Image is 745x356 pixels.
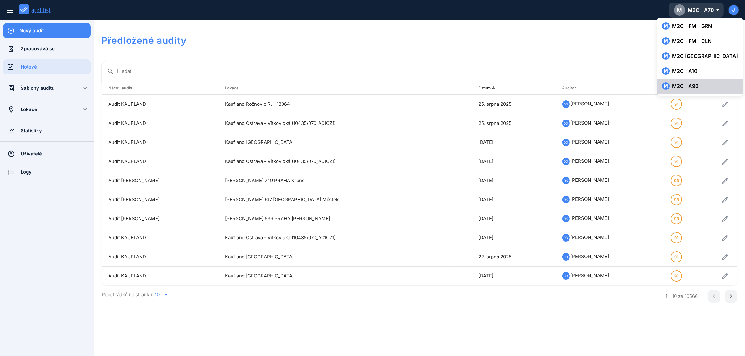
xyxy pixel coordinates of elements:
[472,114,556,133] td: 25. srpna 2025
[662,68,670,74] span: M
[102,152,219,171] td: Audit KAUFLAND
[674,233,679,243] div: 91
[674,4,719,16] div: M2C - A70
[669,3,724,18] button: MM2C - A70
[564,234,568,241] span: DD
[3,59,91,74] a: Hotové
[102,228,219,247] td: Audit KAUFLAND
[102,286,649,304] div: Počet řádků na stránku:
[662,53,670,59] span: M
[472,228,556,247] td: [DATE]
[571,177,609,183] span: [PERSON_NAME]
[564,196,568,203] span: RK
[219,228,450,247] td: Kaufland Ostrava - Vítkovická (10435/070_A01CZ1)
[3,81,73,96] a: Šablony auditu
[81,105,89,113] i: keyboard_arrow_down
[19,27,91,34] div: Nový audit
[21,150,91,157] div: Uživatelé
[571,196,609,202] span: [PERSON_NAME]
[662,83,670,89] span: M
[564,139,568,146] span: DD
[571,139,609,145] span: [PERSON_NAME]
[571,215,609,221] span: [PERSON_NAME]
[219,152,450,171] td: Kaufland Ostrava - Vítkovická (10435/070_A01CZ1)
[472,133,556,152] td: [DATE]
[219,267,450,286] td: Kaufland [GEOGRAPHIC_DATA]
[472,152,556,171] td: [DATE]
[219,171,450,190] td: [PERSON_NAME] 749 PRAHA Krone
[674,137,679,147] div: 91
[674,175,679,186] div: 93
[674,99,679,109] div: 91
[117,66,732,76] input: Hledat
[491,85,496,90] i: arrow_upward
[219,133,450,152] td: Kaufland [GEOGRAPHIC_DATA]
[472,267,556,286] td: [DATE]
[662,52,738,60] div: M2C [GEOGRAPHIC_DATA]
[219,190,450,209] td: [PERSON_NAME] 617 [GEOGRAPHIC_DATA] Můstek
[571,158,609,164] span: [PERSON_NAME]
[162,291,170,298] i: arrow_drop_down
[732,7,735,14] span: J
[6,7,13,14] i: menu
[102,81,219,95] th: Název auditu: Not sorted. Activate to sort ascending.
[564,120,568,127] span: DD
[571,272,609,278] span: [PERSON_NAME]
[556,81,665,95] th: Auditor: Not sorted. Activate to sort ascending.
[674,214,679,224] div: 93
[571,120,609,126] span: [PERSON_NAME]
[472,95,556,114] td: 25. srpna 2025
[21,85,73,92] div: Šablony auditu
[102,247,219,267] td: Audit KAUFLAND
[564,158,568,165] span: DD
[666,293,698,300] div: 1 - 10 ze 10566
[674,195,679,205] div: 93
[571,253,609,259] span: [PERSON_NAME]
[472,81,556,95] th: Datum: Sorted descending. Activate to remove sorting.
[725,290,737,303] button: Next page
[472,209,556,228] td: [DATE]
[657,33,743,48] button: MM2C – FM – CLN
[674,252,679,262] div: 91
[21,64,91,70] div: Hotové
[472,190,556,209] td: [DATE]
[714,6,719,14] i: arrow_drop_down_outlined
[219,247,450,267] td: Kaufland [GEOGRAPHIC_DATA]
[219,114,450,133] td: Kaufland Ostrava - Vítkovická (10435/070_A01CZ1)
[3,165,91,180] a: Logy
[662,22,738,30] div: M2C – FM – GRN
[102,267,219,286] td: Audit KAUFLAND
[727,292,735,300] i: chevron_right
[571,234,609,240] span: [PERSON_NAME]
[102,95,219,114] td: Audit KAUFLAND
[564,101,568,108] span: DD
[3,146,91,161] a: Uživatelé
[219,95,450,114] td: Kaufland Rožnov p.R. - 13064
[3,41,91,56] a: Zpracovává se
[662,38,670,44] span: M
[102,209,219,228] td: Audit [PERSON_NAME]
[21,169,91,175] div: Logy
[657,64,743,79] button: MM2C - A10
[102,114,219,133] td: Audit KAUFLAND
[657,18,743,33] button: MM2C – FM – GRN
[657,79,743,94] button: MM2C - A90
[674,271,679,281] div: 91
[3,102,73,117] a: Lokace
[564,253,568,260] span: DD
[21,45,91,52] div: Zpracovává se
[450,81,472,95] th: : Not sorted.
[472,171,556,190] td: [DATE]
[219,81,450,95] th: Lokace: Not sorted. Activate to sort ascending.
[728,4,739,16] button: J
[662,23,670,29] span: M
[674,156,679,166] div: 91
[102,133,219,152] td: Audit KAUFLAND
[3,123,91,138] a: Statistiky
[564,272,568,279] span: DD
[564,215,568,222] span: RK
[662,67,738,75] div: M2C - A10
[677,6,682,14] span: M
[472,247,556,267] td: 22. srpna 2025
[571,101,609,107] span: [PERSON_NAME]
